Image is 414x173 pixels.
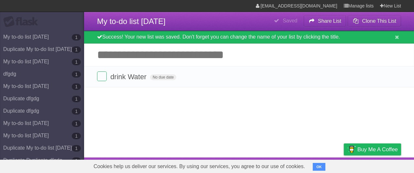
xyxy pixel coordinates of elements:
[72,120,81,127] b: 1
[72,133,81,139] b: 1
[318,18,341,24] b: Share List
[362,18,396,24] b: Clone This List
[72,145,81,152] b: 1
[344,143,401,155] a: Buy me a coffee
[72,46,81,53] b: 1
[348,15,401,27] button: Clone This List
[72,108,81,115] b: 1
[87,160,311,173] span: Cookies help us deliver our services. By using our services, you agree to our use of cookies.
[97,71,107,81] label: Done
[279,159,305,171] a: Developers
[3,16,42,28] div: Flask
[360,159,401,171] a: Suggest a feature
[357,144,398,155] span: Buy me a coffee
[347,144,356,155] img: Buy me a coffee
[72,83,81,90] b: 1
[283,18,297,23] b: Saved
[97,17,166,26] span: My to-do list [DATE]
[72,96,81,102] b: 1
[150,74,176,80] span: No due date
[84,31,414,43] div: Success! Your new list was saved. Don't forget you can change the name of your list by clicking t...
[72,34,81,41] b: 1
[72,157,81,164] b: 1
[335,159,352,171] a: Privacy
[313,159,328,171] a: Terms
[72,59,81,65] b: 1
[304,15,346,27] button: Share List
[110,73,148,81] span: drink Water
[313,163,325,171] button: OK
[72,71,81,78] b: 1
[258,159,271,171] a: About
